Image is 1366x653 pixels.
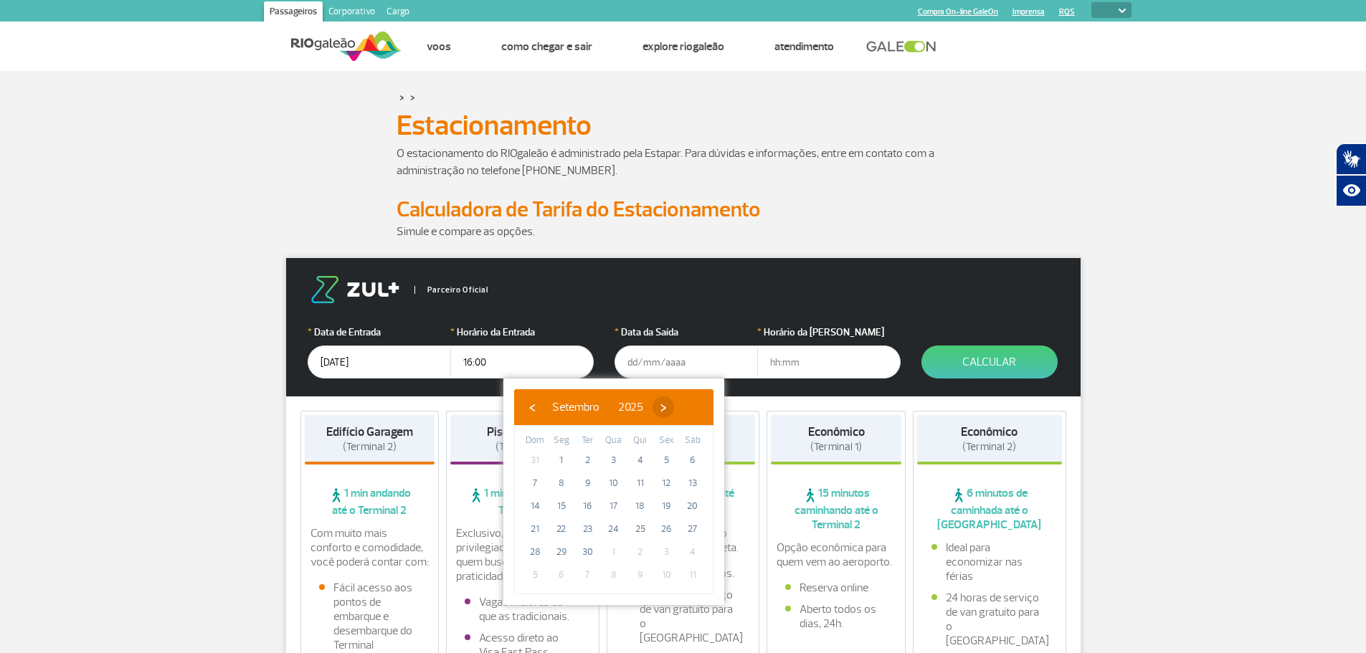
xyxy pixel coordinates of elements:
[602,518,625,540] span: 24
[399,89,404,105] a: >
[1336,175,1366,206] button: Abrir recursos assistivos.
[785,581,887,595] li: Reserva online
[1336,143,1366,175] button: Abrir tradutor de língua de sinais.
[523,518,546,540] span: 21
[308,276,402,303] img: logo-zul.png
[576,472,599,495] span: 9
[655,449,678,472] span: 5
[308,325,451,340] label: Data de Entrada
[523,495,546,518] span: 14
[757,325,901,340] label: Horário da [PERSON_NAME]
[397,196,970,223] h2: Calculadora de Tarifa do Estacionamento
[931,540,1048,583] li: Ideal para economizar nas férias
[487,424,558,439] strong: Piso Premium
[1336,143,1366,206] div: Plugin de acessibilidade da Hand Talk.
[681,495,704,518] span: 20
[503,378,724,605] bs-datepicker-container: calendar
[552,400,599,414] span: Setembro
[574,433,601,449] th: weekday
[602,495,625,518] span: 17
[609,396,653,418] button: 2025
[961,424,1018,439] strong: Econômico
[774,39,834,54] a: Atendimento
[326,424,413,439] strong: Edifício Garagem
[602,472,625,495] span: 10
[550,449,573,472] span: 1
[456,526,589,583] p: Exclusivo, com localização privilegiada e ideal para quem busca conforto e praticidade.
[576,449,599,472] span: 2
[602,563,625,586] span: 8
[681,540,704,563] span: 4
[576,563,599,586] span: 7
[397,145,970,179] p: O estacionamento do RIOgaleão é administrado pela Estapar. Para dúvidas e informações, entre em c...
[629,518,652,540] span: 25
[310,526,430,569] p: Com muito mais conforto e comodidade, você poderá contar com:
[629,449,652,472] span: 4
[1059,7,1075,16] a: RQS
[549,433,575,449] th: weekday
[681,449,704,472] span: 6
[465,595,581,624] li: Vagas maiores do que as tradicionais.
[655,472,678,495] span: 12
[450,325,594,340] label: Horário da Entrada
[523,449,546,472] span: 31
[629,495,652,518] span: 18
[777,540,896,569] p: Opção econômica para quem vem ao aeroporto.
[771,486,901,532] span: 15 minutos caminhando até o Terminal 2
[450,486,595,518] span: 1 min andando até o Terminal 2
[931,591,1048,648] li: 24 horas de serviço de van gratuito para o [GEOGRAPHIC_DATA]
[550,540,573,563] span: 29
[410,89,415,105] a: >
[655,540,678,563] span: 3
[323,1,381,24] a: Corporativo
[681,563,704,586] span: 11
[397,113,970,138] h1: Estacionamento
[522,433,549,449] th: weekday
[808,424,865,439] strong: Econômico
[427,39,451,54] a: Voos
[576,495,599,518] span: 16
[642,39,724,54] a: Explore RIOgaleão
[550,472,573,495] span: 8
[627,433,653,449] th: weekday
[655,563,678,586] span: 10
[576,540,599,563] span: 30
[550,495,573,518] span: 15
[381,1,415,24] a: Cargo
[653,396,674,418] button: ›
[681,472,704,495] span: 13
[576,518,599,540] span: 23
[618,400,643,414] span: 2025
[655,495,678,518] span: 19
[521,396,543,418] button: ‹
[343,440,397,454] span: (Terminal 2)
[305,486,435,518] span: 1 min andando até o Terminal 2
[629,472,652,495] span: 11
[319,581,421,652] li: Fácil acesso aos pontos de embarque e desembarque do Terminal
[521,398,674,412] bs-datepicker-navigation-view: ​ ​ ​
[918,7,998,16] a: Compra On-line GaleOn
[264,1,323,24] a: Passageiros
[601,433,627,449] th: weekday
[414,286,488,294] span: Parceiro Oficial
[653,433,680,449] th: weekday
[785,602,887,631] li: Aberto todos os dias, 24h.
[523,540,546,563] span: 28
[450,345,594,378] input: hh:mm
[629,540,652,563] span: 2
[308,345,451,378] input: dd/mm/aaaa
[629,563,652,586] span: 9
[655,518,678,540] span: 26
[602,449,625,472] span: 3
[917,486,1062,532] span: 6 minutos de caminhada até o [GEOGRAPHIC_DATA]
[615,325,758,340] label: Data da Saída
[501,39,592,54] a: Como chegar e sair
[495,440,549,454] span: (Terminal 2)
[523,563,546,586] span: 5
[625,588,741,645] li: 24 horas de serviço de van gratuito para o [GEOGRAPHIC_DATA]
[615,345,758,378] input: dd/mm/aaaa
[397,223,970,240] p: Simule e compare as opções.
[962,440,1016,454] span: (Terminal 2)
